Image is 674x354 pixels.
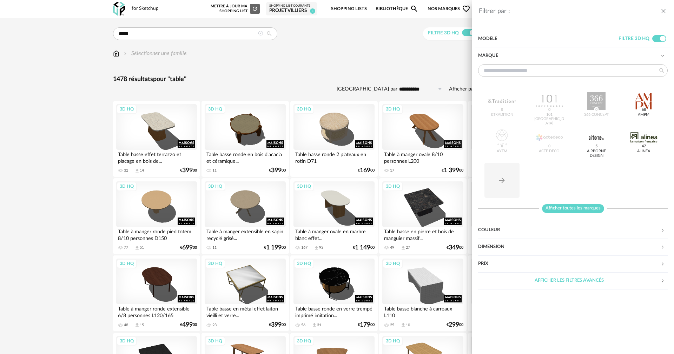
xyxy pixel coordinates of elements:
[478,272,660,289] div: Afficher les filtres avancés
[478,222,668,239] div: Couleur
[478,273,668,289] div: Afficher les filtres avancés
[478,255,660,272] div: Prix
[478,31,619,47] div: Modèle
[478,239,660,255] div: Dimension
[478,256,668,273] div: Prix
[581,149,612,158] div: Airborne Design
[478,64,668,222] div: Marque
[640,107,647,113] span: 68
[660,7,667,16] button: close drawer
[637,149,650,154] div: Alinea
[594,144,599,149] span: 5
[498,178,506,182] span: Arrow Right icon
[478,239,668,256] div: Dimension
[478,222,660,239] div: Couleur
[478,47,668,64] div: Marque
[484,163,520,198] button: Arrow Right icon
[479,7,660,15] div: Filtrer par :
[638,113,649,117] div: AMPM
[619,36,649,41] span: Filtre 3D HQ
[478,47,660,64] div: Marque
[542,204,604,213] span: Afficher toutes les marques
[640,144,647,149] span: 47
